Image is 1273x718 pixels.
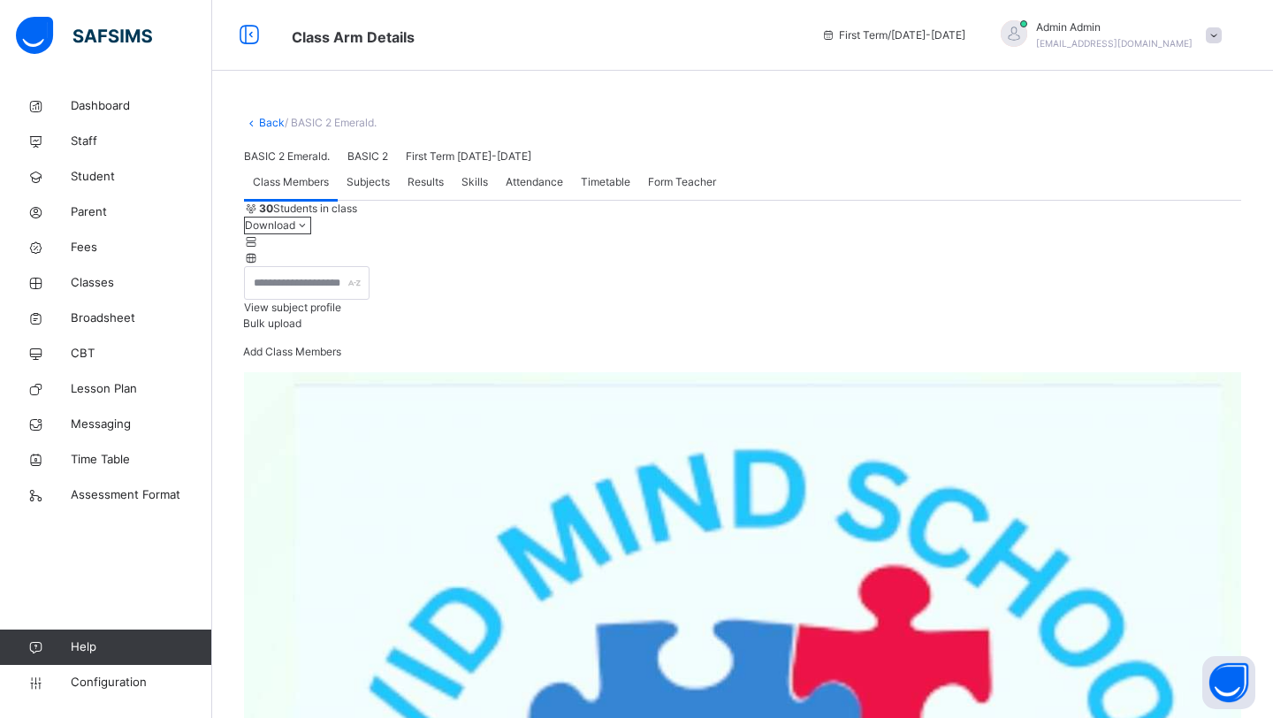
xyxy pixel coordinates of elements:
span: Fees [71,239,212,256]
span: Assessment Format [71,486,212,504]
span: Messaging [71,416,212,433]
span: Time Table [71,451,212,469]
span: BASIC 2 [347,149,388,163]
span: Timetable [581,174,630,190]
span: Results [408,174,444,190]
span: Staff [71,133,212,150]
span: [EMAIL_ADDRESS][DOMAIN_NAME] [1036,38,1193,49]
span: Attendance [506,174,563,190]
span: Students in class [259,201,357,217]
div: AdminAdmin [983,19,1231,51]
span: / BASIC 2 Emerald. [285,116,377,129]
span: Subjects [347,174,390,190]
span: session/term information [821,27,965,43]
a: Back [259,116,285,129]
span: Dashboard [71,97,212,115]
span: Admin Admin [1036,19,1193,35]
span: Skills [461,174,488,190]
span: Broadsheet [71,309,212,327]
span: Class Arm Details [292,28,415,46]
span: CBT [71,345,212,363]
span: Lesson Plan [71,380,212,398]
span: Student [71,168,212,186]
span: Configuration [71,674,211,691]
span: View subject profile [244,301,341,314]
button: Open asap [1202,656,1255,709]
span: Form Teacher [648,174,716,190]
span: Add Class Members [243,345,341,358]
span: Parent [71,203,212,221]
span: First Term [DATE]-[DATE] [406,149,531,163]
img: safsims [16,17,152,54]
span: BASIC 2 Emerald. [244,149,330,163]
span: Classes [71,274,212,292]
span: Bulk upload [243,317,301,330]
span: Download [245,218,295,232]
span: Help [71,638,211,656]
span: Class Members [253,174,329,190]
b: 30 [259,202,273,215]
